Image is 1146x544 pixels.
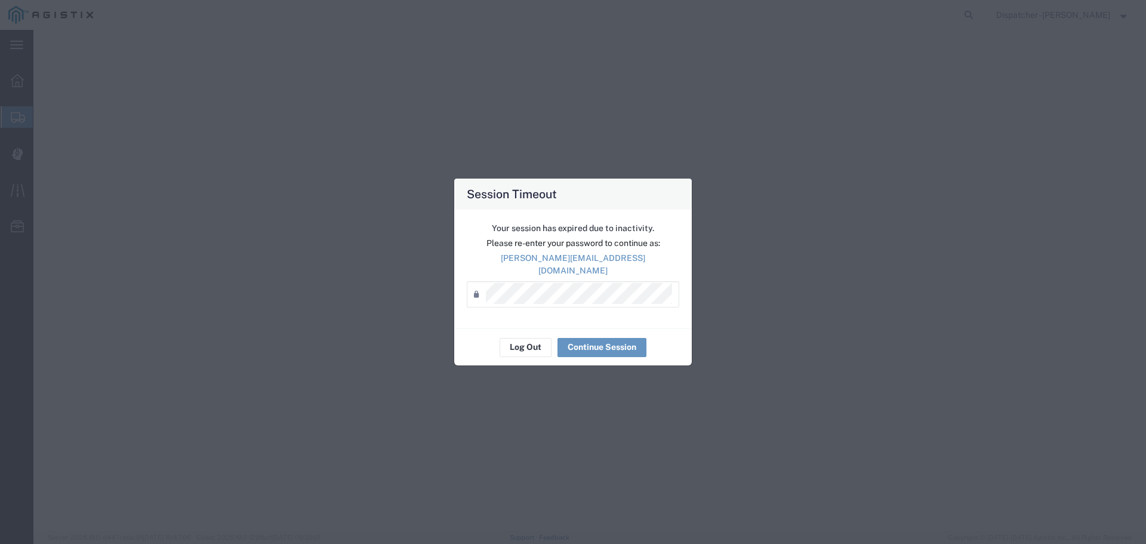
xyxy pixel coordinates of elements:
[467,185,557,202] h4: Session Timeout
[557,338,646,357] button: Continue Session
[467,252,679,277] p: [PERSON_NAME][EMAIL_ADDRESS][DOMAIN_NAME]
[467,222,679,235] p: Your session has expired due to inactivity.
[467,237,679,250] p: Please re-enter your password to continue as:
[500,338,552,357] button: Log Out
